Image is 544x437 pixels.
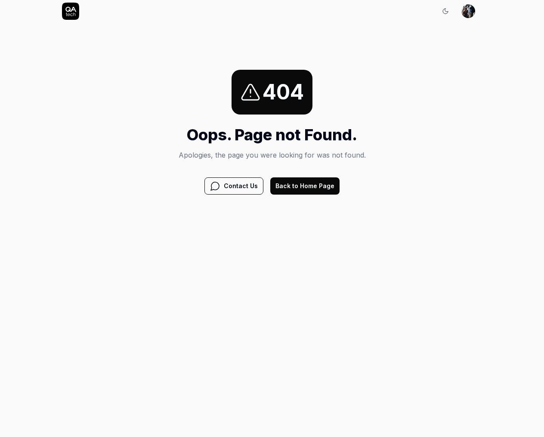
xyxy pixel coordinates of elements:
[263,77,304,108] span: 404
[204,177,263,195] button: Contact Us
[461,4,475,18] img: 05712e90-f4ae-4f2d-bd35-432edce69fe3.jpeg
[270,177,340,195] button: Back to Home Page
[179,123,366,146] h1: Oops. Page not Found.
[179,150,366,160] p: Apologies, the page you were looking for was not found.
